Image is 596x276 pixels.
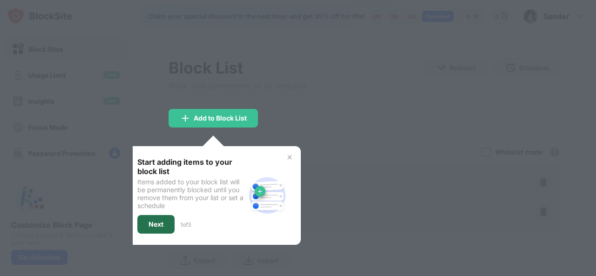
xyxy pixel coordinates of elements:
[137,157,245,176] div: Start adding items to your block list
[180,221,191,228] div: 1 of 3
[149,221,163,228] div: Next
[245,173,290,218] img: block-site.svg
[286,154,293,161] img: x-button.svg
[194,114,247,122] div: Add to Block List
[137,178,245,209] div: Items added to your block list will be permanently blocked until you remove them from your list o...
